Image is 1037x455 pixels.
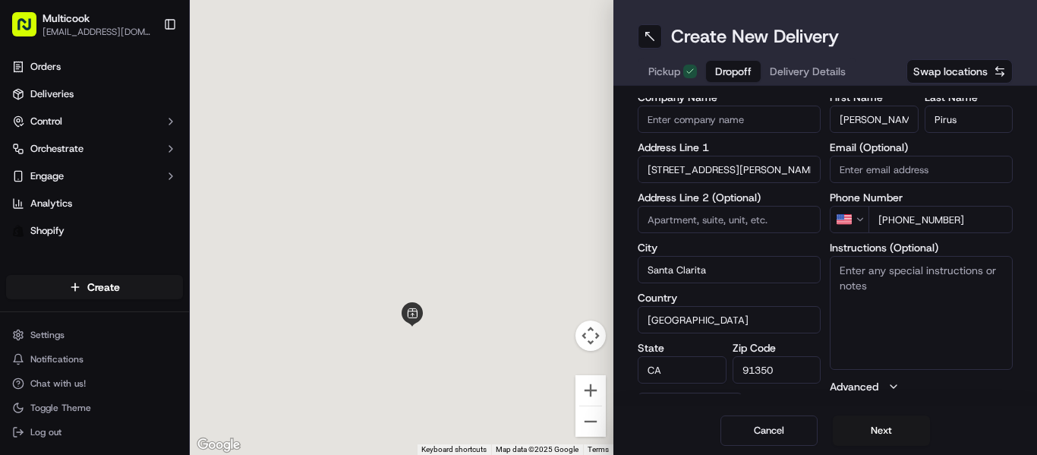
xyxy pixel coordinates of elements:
div: Favorites [6,255,183,280]
a: Shopify [6,219,183,243]
button: Map camera controls [575,321,606,351]
input: Enter zip code [733,356,821,384]
p: Welcome 👋 [15,61,276,85]
span: Orders [30,60,61,74]
label: Instructions (Optional) [830,242,1013,253]
button: Log out [6,422,183,443]
span: • [165,276,170,289]
h1: Create New Delivery [671,24,839,49]
a: Orders [6,55,183,79]
button: Start new chat [258,150,276,168]
a: 📗Knowledge Base [9,333,122,361]
input: Enter email address [830,156,1013,183]
span: [DATE] [173,235,204,248]
button: Settings [6,324,183,346]
button: Engage [6,164,183,188]
a: Open this area in Google Maps (opens a new window) [194,435,244,455]
span: Toggle Theme [30,402,91,414]
button: See all [235,194,276,213]
label: Last Name [925,92,1013,103]
input: Enter phone number [868,206,1013,233]
label: Company Name [638,92,821,103]
input: Enter address [638,156,821,183]
a: Terms (opens in new tab) [588,445,609,453]
label: State [638,343,727,353]
span: Deliveries [30,87,74,101]
a: Deliveries [6,82,183,106]
button: Zoom in [575,375,606,406]
div: We're available if you need us! [68,160,209,172]
span: Delivery Details [770,64,846,79]
button: Notifications [6,349,183,370]
span: Analytics [30,197,72,210]
span: Orchestrate [30,142,84,156]
img: Wisdom Oko [15,262,39,292]
button: Multicook [43,11,90,26]
label: Country [638,292,821,303]
span: Wisdom [PERSON_NAME] [47,235,162,248]
img: Shopify logo [12,225,24,237]
label: City [638,242,821,253]
button: Chat with us! [6,373,183,394]
span: Pylon [151,343,184,354]
label: Address Line 2 (Optional) [638,192,821,203]
img: Nash [15,15,46,46]
img: 1736555255976-a54dd68f-1ca7-489b-9aae-adbdc363a1c4 [15,145,43,172]
input: Enter city [638,256,821,283]
button: Orchestrate [6,137,183,161]
button: [EMAIL_ADDRESS][DOMAIN_NAME] [43,26,151,38]
button: Control [6,109,183,134]
span: Notifications [30,353,84,365]
input: Enter last name [925,106,1013,133]
button: Toggle Theme [6,397,183,419]
input: Enter company name [638,106,821,133]
img: 1736555255976-a54dd68f-1ca7-489b-9aae-adbdc363a1c4 [30,277,43,289]
img: Google [194,435,244,455]
span: Dropoff [715,64,752,79]
input: Enter first name [830,106,919,133]
span: Chat with us! [30,378,86,390]
span: Wisdom [PERSON_NAME] [47,276,162,289]
button: Zoom out [575,406,606,437]
span: Shopify [30,224,65,238]
label: Zip Code [733,343,821,353]
input: Enter state [638,356,727,384]
span: Settings [30,329,65,341]
button: Advanced [830,379,1013,394]
button: Multicook[EMAIL_ADDRESS][DOMAIN_NAME] [6,6,157,43]
span: Engage [30,169,64,183]
div: Past conversations [15,197,102,210]
span: Control [30,115,62,128]
span: Create [87,280,120,295]
button: Save this Location [638,393,742,411]
label: Phone Number [830,192,1013,203]
a: Analytics [6,191,183,216]
input: Enter country [638,306,821,333]
input: Got a question? Start typing here... [39,98,273,114]
span: • [165,235,170,248]
button: Next [833,416,930,446]
button: Swap locations [906,59,1013,84]
span: Swap locations [913,64,988,79]
span: Map data ©2025 Google [496,445,578,453]
a: 💻API Documentation [122,333,250,361]
label: Email (Optional) [830,142,1013,153]
label: Advanced [830,379,878,394]
img: 8571987876998_91fb9ceb93ad5c398215_72.jpg [32,145,59,172]
input: Apartment, suite, unit, etc. [638,206,821,233]
span: [DATE] [173,276,204,289]
button: Cancel [720,416,818,446]
button: Create [6,275,183,299]
label: Address Line 1 [638,142,821,153]
img: 1736555255976-a54dd68f-1ca7-489b-9aae-adbdc363a1c4 [30,236,43,248]
div: Start new chat [68,145,249,160]
a: Powered byPylon [107,342,184,354]
span: Pickup [648,64,680,79]
button: Keyboard shortcuts [421,444,487,455]
label: First Name [830,92,919,103]
span: Log out [30,426,61,438]
img: Wisdom Oko [15,221,39,251]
